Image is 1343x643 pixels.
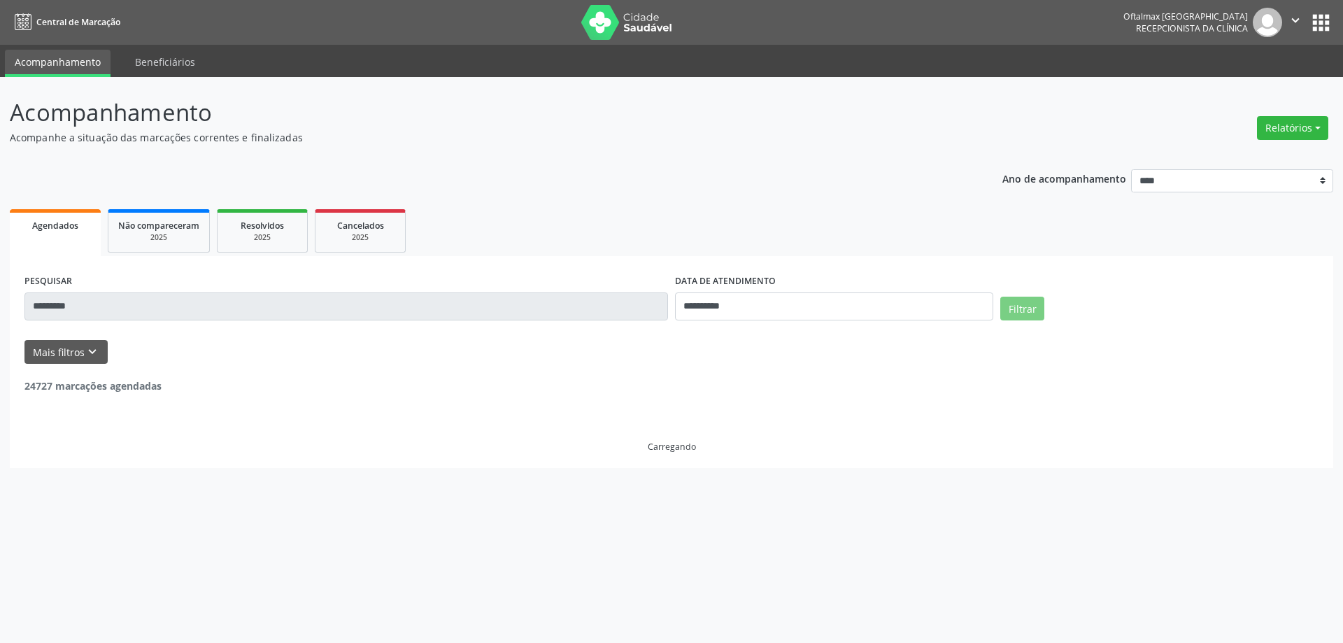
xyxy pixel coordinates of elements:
a: Acompanhamento [5,50,111,77]
p: Acompanhe a situação das marcações correntes e finalizadas [10,130,936,145]
label: PESQUISAR [24,271,72,292]
img: img [1253,8,1282,37]
a: Central de Marcação [10,10,120,34]
i: keyboard_arrow_down [85,344,100,360]
button:  [1282,8,1309,37]
button: Filtrar [1000,297,1044,320]
div: 2025 [118,232,199,243]
p: Ano de acompanhamento [1002,169,1126,187]
span: Central de Marcação [36,16,120,28]
div: 2025 [325,232,395,243]
a: Beneficiários [125,50,205,74]
button: apps [1309,10,1333,35]
span: Não compareceram [118,220,199,232]
span: Agendados [32,220,78,232]
div: 2025 [227,232,297,243]
i:  [1288,13,1303,28]
div: Carregando [648,441,696,453]
span: Resolvidos [241,220,284,232]
p: Acompanhamento [10,95,936,130]
span: Recepcionista da clínica [1136,22,1248,34]
button: Relatórios [1257,116,1328,140]
button: Mais filtroskeyboard_arrow_down [24,340,108,365]
div: Oftalmax [GEOGRAPHIC_DATA] [1123,10,1248,22]
span: Cancelados [337,220,384,232]
strong: 24727 marcações agendadas [24,379,162,393]
label: DATA DE ATENDIMENTO [675,271,776,292]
